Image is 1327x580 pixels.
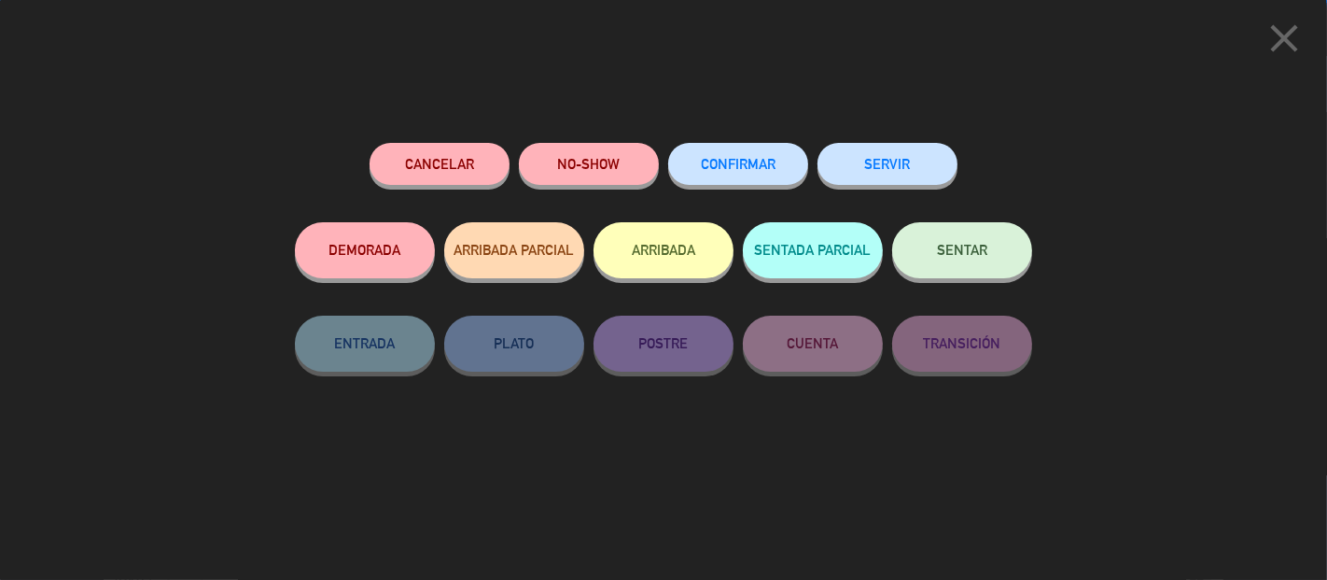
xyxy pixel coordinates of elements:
[1255,14,1313,69] button: close
[743,316,883,372] button: CUENTA
[519,143,659,185] button: NO-SHOW
[743,222,883,278] button: SENTADA PARCIAL
[594,222,733,278] button: ARRIBADA
[817,143,957,185] button: SERVIR
[454,242,575,258] span: ARRIBADA PARCIAL
[444,222,584,278] button: ARRIBADA PARCIAL
[594,316,733,372] button: POSTRE
[444,316,584,372] button: PLATO
[937,242,987,258] span: SENTAR
[295,316,435,372] button: ENTRADA
[1261,15,1307,62] i: close
[370,143,510,185] button: Cancelar
[701,156,775,172] span: CONFIRMAR
[668,143,808,185] button: CONFIRMAR
[892,316,1032,372] button: TRANSICIÓN
[892,222,1032,278] button: SENTAR
[295,222,435,278] button: DEMORADA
